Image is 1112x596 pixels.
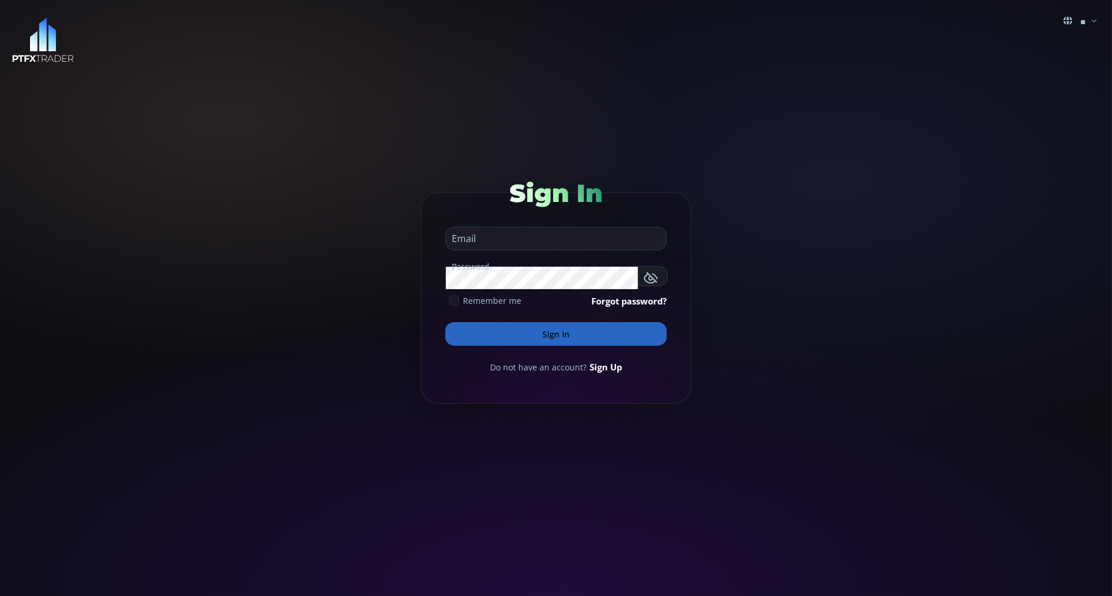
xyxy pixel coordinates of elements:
[445,322,667,346] button: Sign In
[590,360,622,373] a: Sign Up
[463,294,521,307] span: Remember me
[509,178,603,208] span: Sign In
[591,294,667,307] a: Forgot password?
[445,360,667,373] div: Do not have an account?
[12,18,74,63] img: LOGO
